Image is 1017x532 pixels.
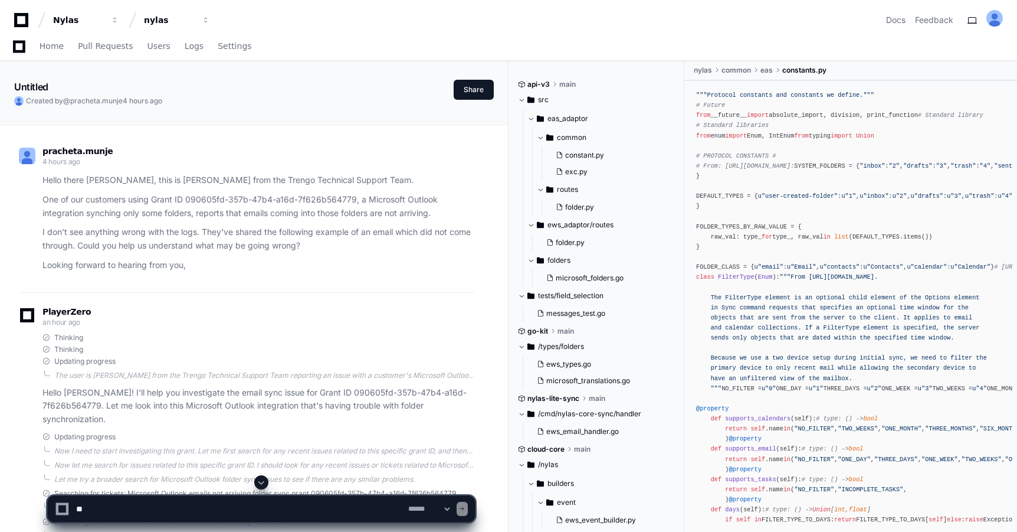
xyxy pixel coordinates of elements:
[696,162,794,169] span: # From: [URL][DOMAIN_NAME]:
[542,270,668,286] button: microsoft_folders.go
[721,66,751,75] span: common
[518,286,675,305] button: tests/field_selection
[925,425,976,432] span: "THREE_MONTHS"
[537,180,675,199] button: routes
[518,455,675,474] button: /nylas
[542,234,668,251] button: folder.py
[589,394,605,403] span: main
[824,233,831,240] span: in
[750,456,765,463] span: self
[527,216,675,234] button: ews_adaptor/routes
[918,112,983,119] span: # Standard library
[527,394,579,403] span: nylas-lite-sync
[538,342,584,351] span: /types/folders
[527,289,534,303] svg: Directory
[557,185,578,194] span: routes
[551,147,668,164] button: constant.py
[547,220,614,230] span: ews_adaptor/routes
[551,164,668,180] button: exc.py
[527,407,534,421] svg: Directory
[841,192,856,200] span: u"1"
[54,432,116,442] span: Updating progress
[565,167,588,177] span: exc.py
[802,445,864,452] span: # type: () ->
[867,385,882,392] span: u"2"
[696,273,714,280] span: class
[538,460,558,469] span: /nylas
[557,327,574,336] span: main
[42,259,475,272] p: Looking forward to hearing from you,
[546,309,605,318] span: messages_test.go
[54,345,83,354] span: Thinking
[527,340,534,354] svg: Directory
[42,318,80,327] span: an hour ago
[42,193,475,220] p: One of our customers using Grant ID 090605fd-357b-47b4-a16d-7f626b564779, a Microsoft Outlook int...
[218,33,251,60] a: Settings
[750,425,765,432] span: self
[532,423,668,440] button: ews_email_handler.go
[711,445,721,452] span: def
[965,192,994,200] span: u"trash"
[863,415,878,422] span: bool
[546,427,619,436] span: ews_email_handler.go
[947,192,962,200] span: u"3"
[780,445,795,452] span: self
[729,435,761,442] span: @property
[725,425,747,432] span: return
[787,263,816,270] span: u"Email"
[537,112,544,126] svg: Directory
[754,263,783,270] span: u"email"
[783,425,790,432] span: in
[725,456,747,463] span: return
[574,445,590,454] span: main
[907,263,947,270] span: u"calendar"
[532,373,668,389] button: microsoft_translations.go
[537,128,675,147] button: common
[144,14,195,26] div: nylas
[538,95,549,105] span: src
[565,203,594,212] span: folder.py
[711,415,721,422] span: def
[42,157,80,166] span: 4 hours ago
[537,218,544,232] svg: Directory
[42,226,475,253] p: I don't see anything wrong with the logs. They've shared the following example of an email which ...
[696,152,776,159] span: # PROTOCOL CONSTANTS #
[725,132,747,139] span: import
[147,33,170,60] a: Users
[54,371,475,380] div: The user is [PERSON_NAME] from the Trengo Technical Support Team reporting an issue with a custom...
[696,273,987,391] span: """From [URL][DOMAIN_NAME]. The FilterType element is an optional child element of the Options el...
[816,415,878,422] span: # type: () ->
[696,92,874,99] span: """Protocol constants and constants we define."""
[936,162,947,169] span: "3"
[794,132,809,139] span: from
[915,14,953,26] button: Feedback
[694,66,712,75] span: nylas
[881,425,921,432] span: "ONE_MONTH"
[546,130,553,145] svg: Directory
[950,263,990,270] span: u"Calendar"
[565,151,604,160] span: constant.py
[147,43,170,50] span: Users
[518,90,675,109] button: src
[556,238,585,247] span: folder.py
[986,10,1003,27] img: ALV-UjU-Uivu_cc8zlDcn2c9MNEgVYayUocKx0gHV_Yy_SMunaAAd7JZxK5fgww1Mi-cdUJK5q-hvUHnPErhbMG5W0ta4bF9-...
[747,112,769,119] span: import
[218,43,251,50] span: Settings
[53,14,104,26] div: Nylas
[527,93,534,107] svg: Directory
[527,458,534,472] svg: Directory
[838,425,878,432] span: "TWO_WEEKS"
[950,162,976,169] span: "trash"
[546,182,553,197] svg: Directory
[859,192,888,200] span: u"inbox"
[78,33,133,60] a: Pull Requests
[527,327,548,336] span: go-kit
[532,356,668,373] button: ews_types.go
[42,308,91,315] span: PlayerZero
[729,466,761,473] span: @property
[518,337,675,356] button: /types/folders
[834,233,849,240] span: list
[78,43,133,50] span: Pull Requests
[54,357,116,366] span: Updating progress
[40,43,64,50] span: Home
